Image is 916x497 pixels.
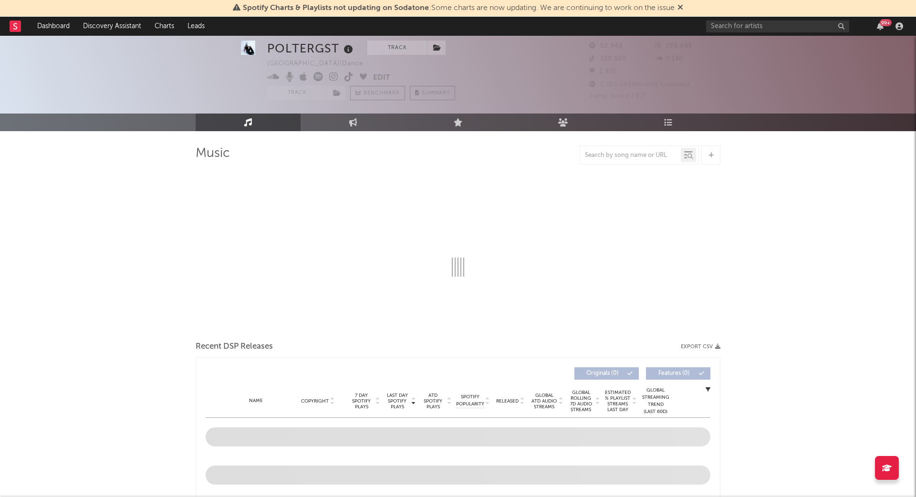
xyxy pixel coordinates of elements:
span: Copyright [301,398,329,404]
span: ATD Spotify Plays [420,393,446,410]
div: Global Streaming Trend (Last 60D) [641,387,670,415]
button: Export CSV [681,344,720,350]
button: Summary [410,86,455,100]
span: Spotify Charts & Playlists not updating on Sodatone [243,4,429,12]
span: Recent DSP Releases [196,341,273,352]
span: 330.500 [589,56,626,62]
span: Features ( 0 ) [652,371,696,376]
button: Originals(0) [574,367,639,380]
button: Edit [373,72,390,84]
span: Released [496,398,519,404]
span: Originals ( 0 ) [581,371,625,376]
button: Track [367,41,427,55]
span: Jump Score: 79.7 [589,93,645,99]
span: Benchmark [364,88,400,99]
div: 99 + [880,19,892,26]
div: POLTERGST [267,41,355,56]
button: 99+ [877,22,884,30]
div: Name [225,397,287,404]
span: Summary [422,91,450,96]
span: Last Day Spotify Plays [385,393,410,410]
span: 2.555.046 Monthly Listeners [589,82,690,88]
a: Charts [148,17,181,36]
div: [GEOGRAPHIC_DATA] | Dance [267,58,374,70]
a: Leads [181,17,211,36]
input: Search for artists [706,21,849,32]
a: Dashboard [31,17,76,36]
span: Spotify Popularity [456,393,484,408]
span: 190.045 [655,43,692,49]
input: Search by song name or URL [580,152,681,159]
span: Dismiss [677,4,683,12]
button: Track [267,86,327,100]
span: Global Rolling 7D Audio Streams [568,390,594,413]
a: Benchmark [350,86,405,100]
span: 7 Day Spotify Plays [349,393,374,410]
a: Discovery Assistant [76,17,148,36]
span: 1.951 [589,69,616,75]
span: Global ATD Audio Streams [531,393,557,410]
span: : Some charts are now updating. We are continuing to work on the issue [243,4,675,12]
button: Features(0) [646,367,710,380]
span: 50.948 [589,43,623,49]
span: Estimated % Playlist Streams Last Day [604,390,631,413]
span: 7.130 [655,56,683,62]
